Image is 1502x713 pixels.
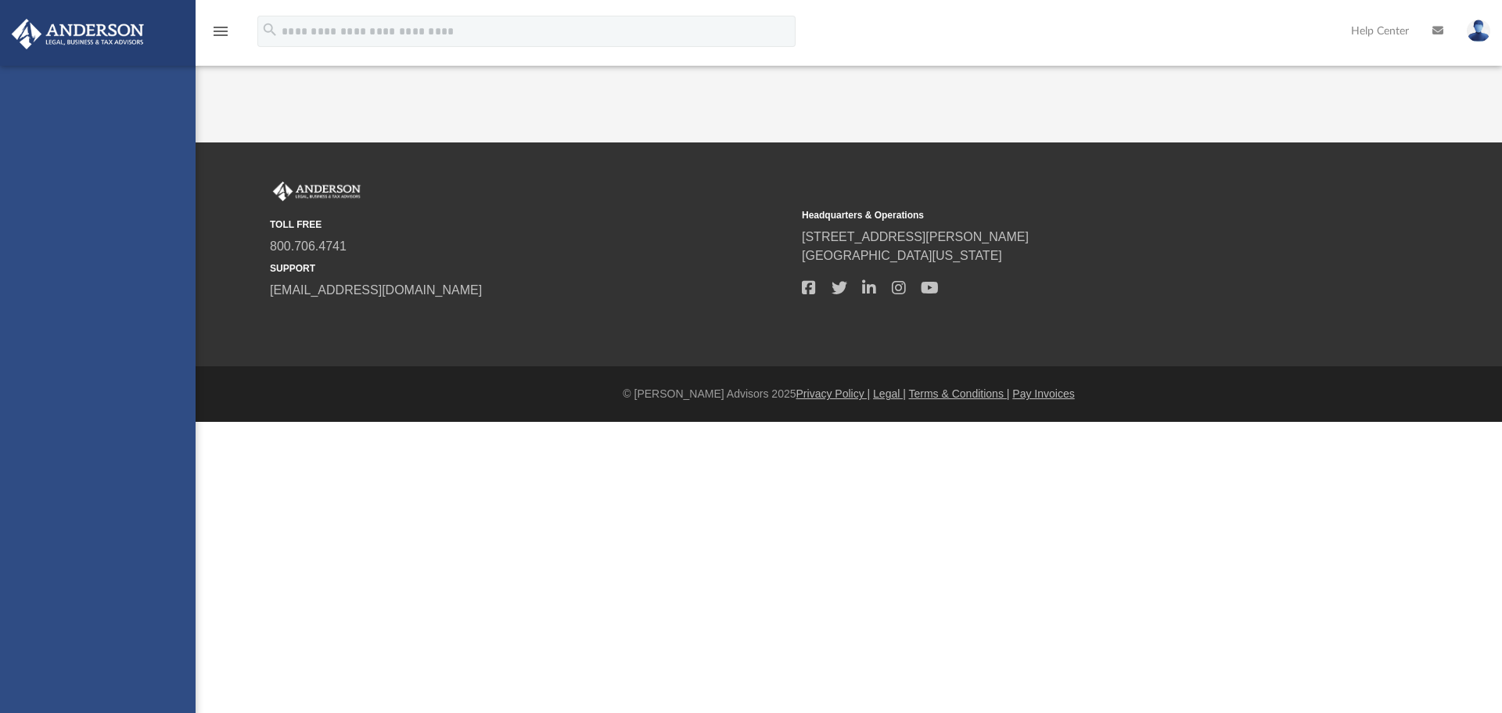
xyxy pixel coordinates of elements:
small: SUPPORT [270,261,791,275]
img: Anderson Advisors Platinum Portal [270,182,364,202]
img: User Pic [1467,20,1490,42]
img: Anderson Advisors Platinum Portal [7,19,149,49]
small: Headquarters & Operations [802,208,1323,222]
small: TOLL FREE [270,218,791,232]
a: [GEOGRAPHIC_DATA][US_STATE] [802,249,1002,262]
i: search [261,21,278,38]
a: [EMAIL_ADDRESS][DOMAIN_NAME] [270,283,482,297]
a: 800.706.4741 [270,239,347,253]
a: Terms & Conditions | [909,387,1010,400]
a: Pay Invoices [1012,387,1074,400]
a: Legal | [873,387,906,400]
div: © [PERSON_NAME] Advisors 2025 [196,386,1502,402]
i: menu [211,22,230,41]
a: menu [211,30,230,41]
a: Privacy Policy | [796,387,871,400]
a: [STREET_ADDRESS][PERSON_NAME] [802,230,1029,243]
